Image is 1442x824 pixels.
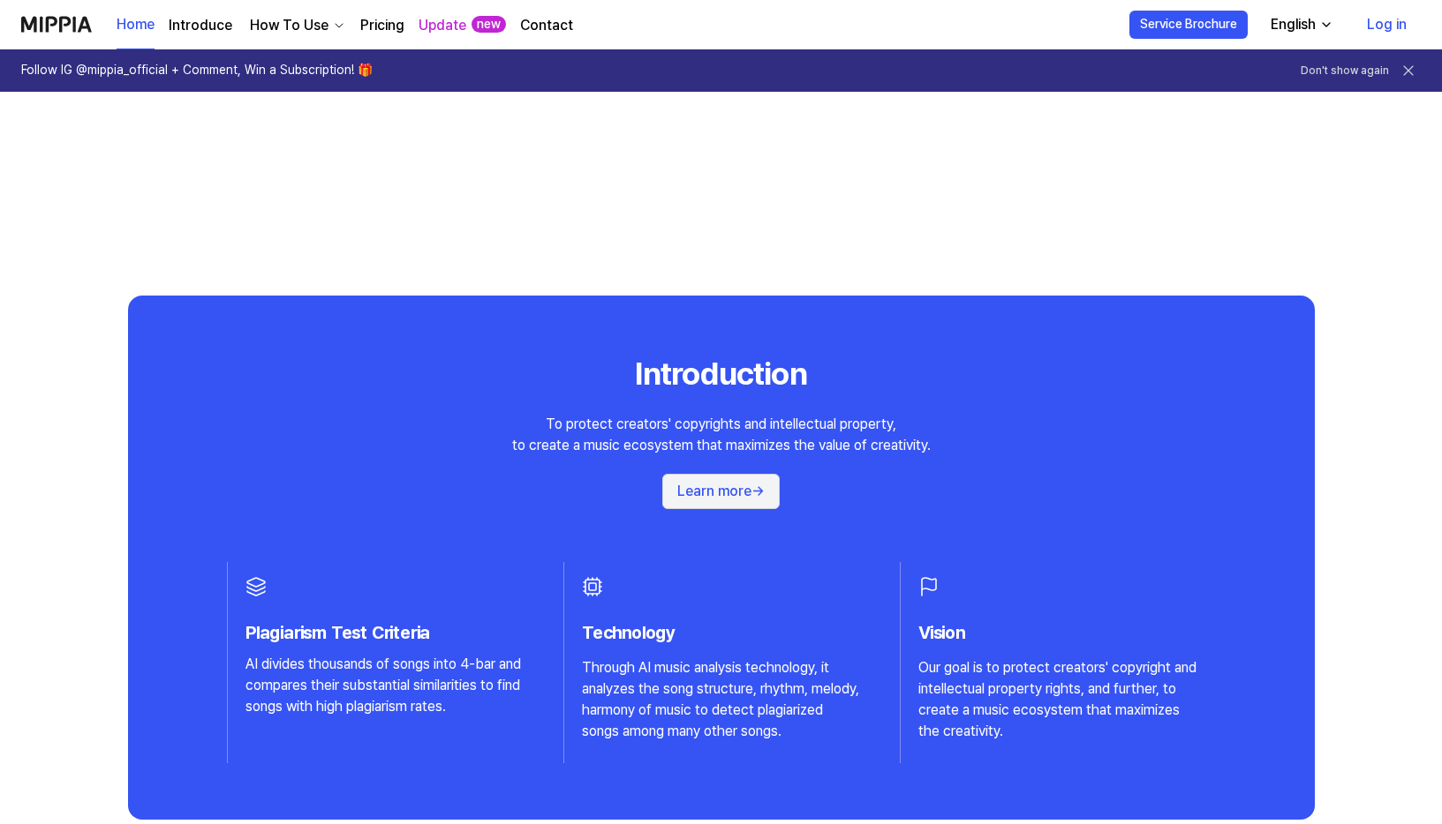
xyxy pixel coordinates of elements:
[662,474,780,509] button: Learn more→
[918,657,1197,742] div: Our goal is to protect creators' copyright and intellectual property rights, and further, to crea...
[1301,64,1389,79] button: Don't show again
[582,618,861,647] h3: Technology
[245,654,525,717] div: AI divides thousands of songs into 4-bar and compares their substantial similarities to find song...
[520,15,573,36] a: Contact
[512,414,931,456] div: To protect creators' copyrights and intellectual property, to create a music ecosystem that maxim...
[635,352,807,396] div: Introduction
[360,15,404,36] a: Pricing
[21,62,373,79] h1: Follow IG @mippia_official + Comment, Win a Subscription! 🎁
[246,15,332,36] div: How To Use
[1257,7,1344,42] button: English
[1267,14,1319,35] div: English
[117,1,155,49] a: Home
[918,618,1197,647] h3: Vision
[582,657,861,742] div: Through AI music analysis technology, it analyzes the song structure, rhythm, melody, harmony of ...
[472,16,506,34] div: new
[1129,11,1248,39] button: Service Brochure
[245,618,525,647] h3: Plagiarism Test Criteria
[419,15,466,36] a: Update
[246,15,346,36] button: How To Use
[169,15,232,36] a: Introduce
